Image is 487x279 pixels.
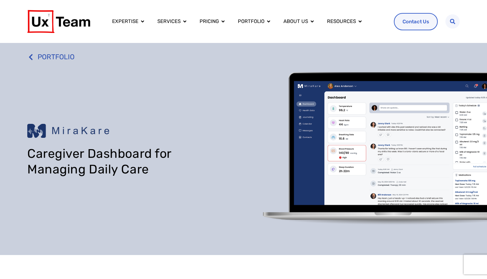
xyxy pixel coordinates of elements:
[403,18,429,26] span: Contact Us
[107,13,389,30] nav: Menu
[238,18,264,25] a: Portfolio
[27,146,222,177] h1: Caregiver Dashboard for Managing Daily Care
[27,10,90,33] img: UX Team Logo
[200,18,219,25] a: Pricing
[112,18,138,25] a: Expertise
[107,13,389,30] div: Menu Toggle
[36,51,75,63] span: PORTFOLIO
[283,18,308,25] a: About us
[327,18,356,25] a: Resources
[157,18,181,25] a: Services
[445,14,460,29] div: Search
[394,13,438,30] a: Contact Us
[27,50,75,64] a: PORTFOLIO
